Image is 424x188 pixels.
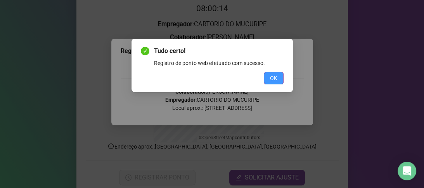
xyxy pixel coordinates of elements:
[264,72,284,84] button: OK
[154,59,284,67] div: Registro de ponto web efetuado com sucesso.
[141,47,149,55] span: check-circle
[154,46,284,56] span: Tudo certo!
[398,162,416,180] div: Open Intercom Messenger
[270,74,277,82] span: OK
